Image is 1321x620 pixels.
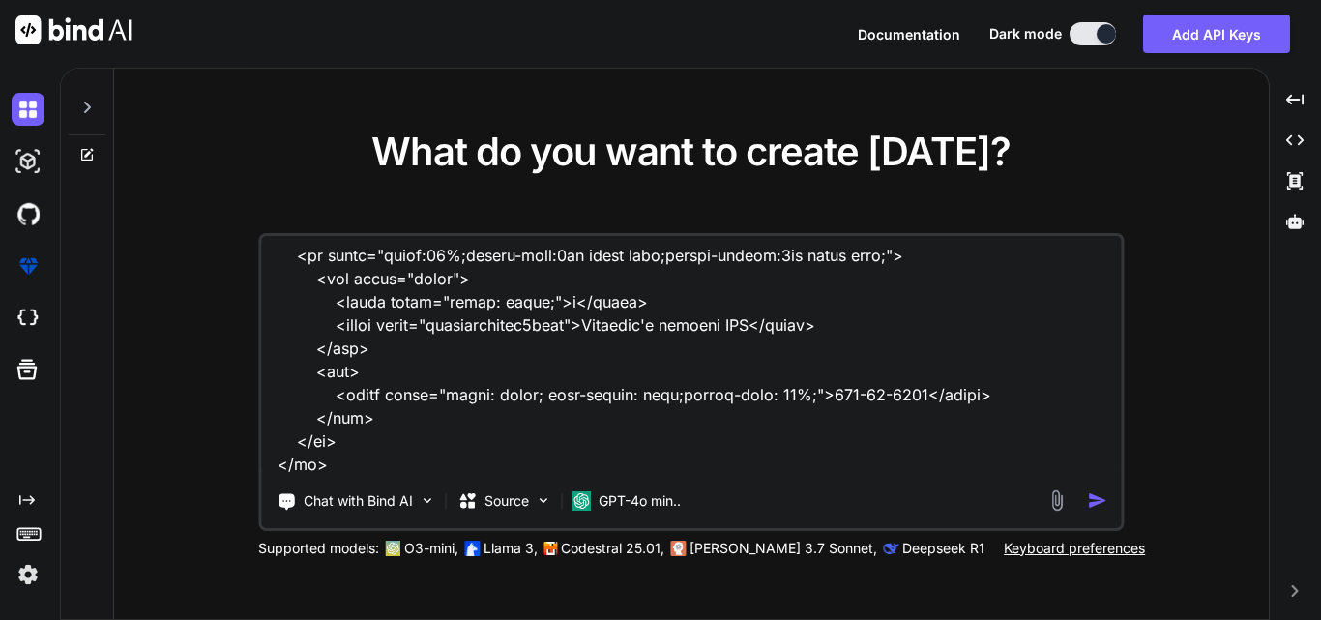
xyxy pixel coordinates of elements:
p: [PERSON_NAME] 3.7 Sonnet, [690,539,877,558]
img: settings [12,558,44,591]
button: Add API Keys [1143,15,1290,53]
img: Mistral-AI [543,542,557,555]
img: cloudideIcon [12,302,44,335]
p: Chat with Bind AI [304,491,413,511]
img: Pick Tools [419,492,435,509]
p: Codestral 25.01, [561,539,664,558]
img: darkAi-studio [12,145,44,178]
p: O3-mini, [404,539,458,558]
img: claude [670,541,686,556]
img: attachment [1045,489,1068,512]
span: Documentation [858,26,960,43]
img: Bind AI [15,15,132,44]
img: premium [12,250,44,282]
button: Documentation [858,24,960,44]
img: Llama2 [464,541,480,556]
img: darkChat [12,93,44,126]
p: Llama 3, [484,539,538,558]
img: GPT-4 [385,541,400,556]
img: icon [1087,490,1107,511]
img: claude [883,541,898,556]
p: GPT-4o min.. [599,491,681,511]
p: Supported models: [258,539,379,558]
textarea: <lo> <ip dolor="si-amet-cons"> <adi elits="doeiu"> <tempo incid="utlab: etdol;">m</aliqu> <enima ... [261,236,1121,476]
img: Pick Models [535,492,551,509]
p: Keyboard preferences [1004,539,1145,558]
p: Deepseek R1 [902,539,984,558]
span: Dark mode [989,24,1062,44]
img: githubDark [12,197,44,230]
img: GPT-4o mini [572,491,591,511]
span: What do you want to create [DATE]? [371,128,1011,175]
p: Source [484,491,529,511]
